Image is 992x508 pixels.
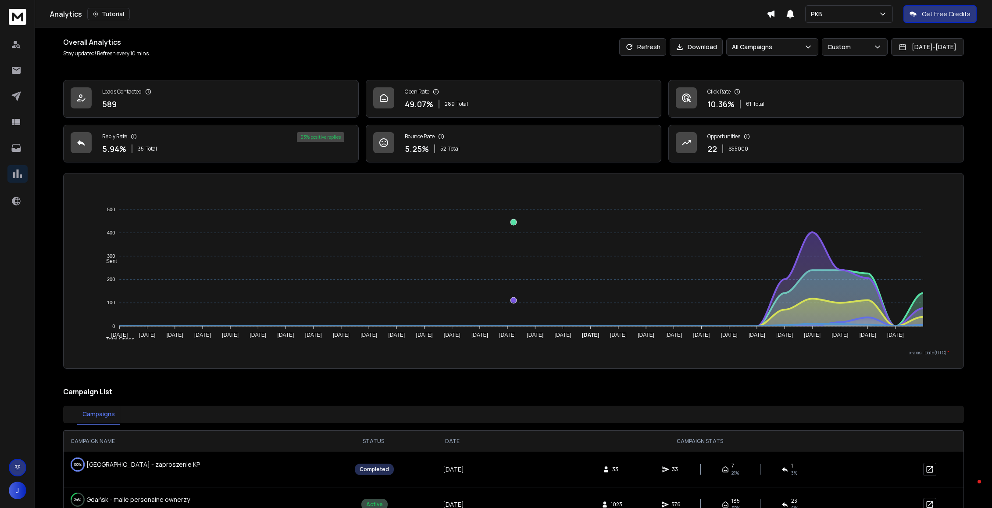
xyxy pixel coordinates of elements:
button: Refresh [619,38,666,56]
div: Completed [355,464,394,475]
tspan: [DATE] [832,332,849,338]
p: Leads Contacted [102,88,142,95]
p: 5.94 % [102,143,126,155]
span: 21 % [732,469,739,476]
tspan: [DATE] [776,332,793,338]
tspan: 100 [107,300,115,305]
tspan: [DATE] [555,332,571,338]
tspan: [DATE] [167,332,183,338]
p: x-axis : Date(UTC) [78,349,949,356]
a: Reply Rate5.94%35Total63% positive replies [63,125,359,162]
p: Opportunities [707,133,740,140]
button: Tutorial [87,8,130,20]
a: Open Rate49.07%289Total [366,80,661,118]
td: [GEOGRAPHIC_DATA] - zaproszenie KP [64,452,204,477]
div: Analytics [50,8,767,20]
tspan: [DATE] [693,332,710,338]
tspan: [DATE] [333,332,350,338]
span: Total Opens [100,336,134,342]
a: Bounce Rate5.25%52Total [366,125,661,162]
tspan: [DATE] [749,332,765,338]
p: Click Rate [707,88,731,95]
tspan: [DATE] [860,332,876,338]
p: Download [688,43,717,51]
tspan: [DATE] [139,332,155,338]
tspan: [DATE] [582,332,599,338]
tspan: [DATE] [610,332,627,338]
span: 3 % [791,469,797,476]
tspan: 400 [107,230,115,235]
tspan: [DATE] [499,332,516,338]
p: $ 55000 [728,145,748,152]
span: 1 [791,462,793,469]
span: 23 [791,497,797,504]
span: 289 [445,101,455,108]
p: 100 % [74,460,82,469]
tspan: [DATE] [277,332,294,338]
p: PKB [811,10,826,18]
span: 35 [138,145,144,152]
span: 61 [746,101,751,108]
button: [DATE]-[DATE] [891,38,964,56]
tspan: [DATE] [444,332,460,338]
button: Campaigns [77,404,120,425]
tspan: [DATE] [527,332,543,338]
iframe: Intercom live chat [960,478,981,499]
button: J [9,482,26,499]
a: Click Rate10.36%61Total [668,80,964,118]
a: Leads Contacted589 [63,80,359,118]
th: CAMPAIGN STATS [484,431,916,452]
tspan: [DATE] [721,332,738,338]
p: 24 % [74,495,81,504]
span: 1023 [611,501,622,508]
tspan: [DATE] [222,332,239,338]
td: [DATE] [421,452,484,487]
span: Total [753,101,764,108]
tspan: [DATE] [471,332,488,338]
p: Custom [828,43,854,51]
tspan: [DATE] [804,332,821,338]
span: Total [448,145,460,152]
p: All Campaigns [732,43,776,51]
tspan: [DATE] [416,332,433,338]
span: 33 [612,466,621,473]
p: Open Rate [405,88,429,95]
p: 589 [102,98,117,110]
tspan: [DATE] [250,332,266,338]
th: CAMPAIGN NAME [64,431,325,452]
tspan: [DATE] [111,332,128,338]
p: Bounce Rate [405,133,435,140]
p: 10.36 % [707,98,735,110]
p: Refresh [637,43,660,51]
tspan: [DATE] [638,332,654,338]
p: 5.25 % [405,143,429,155]
div: 63 % positive replies [297,132,344,142]
span: Total [146,145,157,152]
tspan: 500 [107,207,115,212]
span: 7 [732,462,734,469]
th: DATE [421,431,484,452]
span: 33 [672,466,681,473]
span: Total [457,101,468,108]
tspan: [DATE] [194,332,211,338]
span: 576 [671,501,681,508]
h2: Campaign List [63,386,964,397]
p: Reply Rate [102,133,127,140]
tspan: [DATE] [360,332,377,338]
button: Download [670,38,723,56]
tspan: 300 [107,253,115,259]
span: 185 [732,497,740,504]
p: Get Free Credits [922,10,971,18]
p: 49.07 % [405,98,433,110]
tspan: [DATE] [665,332,682,338]
tspan: [DATE] [388,332,405,338]
span: 52 [440,145,446,152]
p: 22 [707,143,717,155]
tspan: [DATE] [887,332,904,338]
tspan: 0 [112,324,115,329]
a: Opportunities22$55000 [668,125,964,162]
button: Get Free Credits [903,5,977,23]
span: Sent [100,258,117,264]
